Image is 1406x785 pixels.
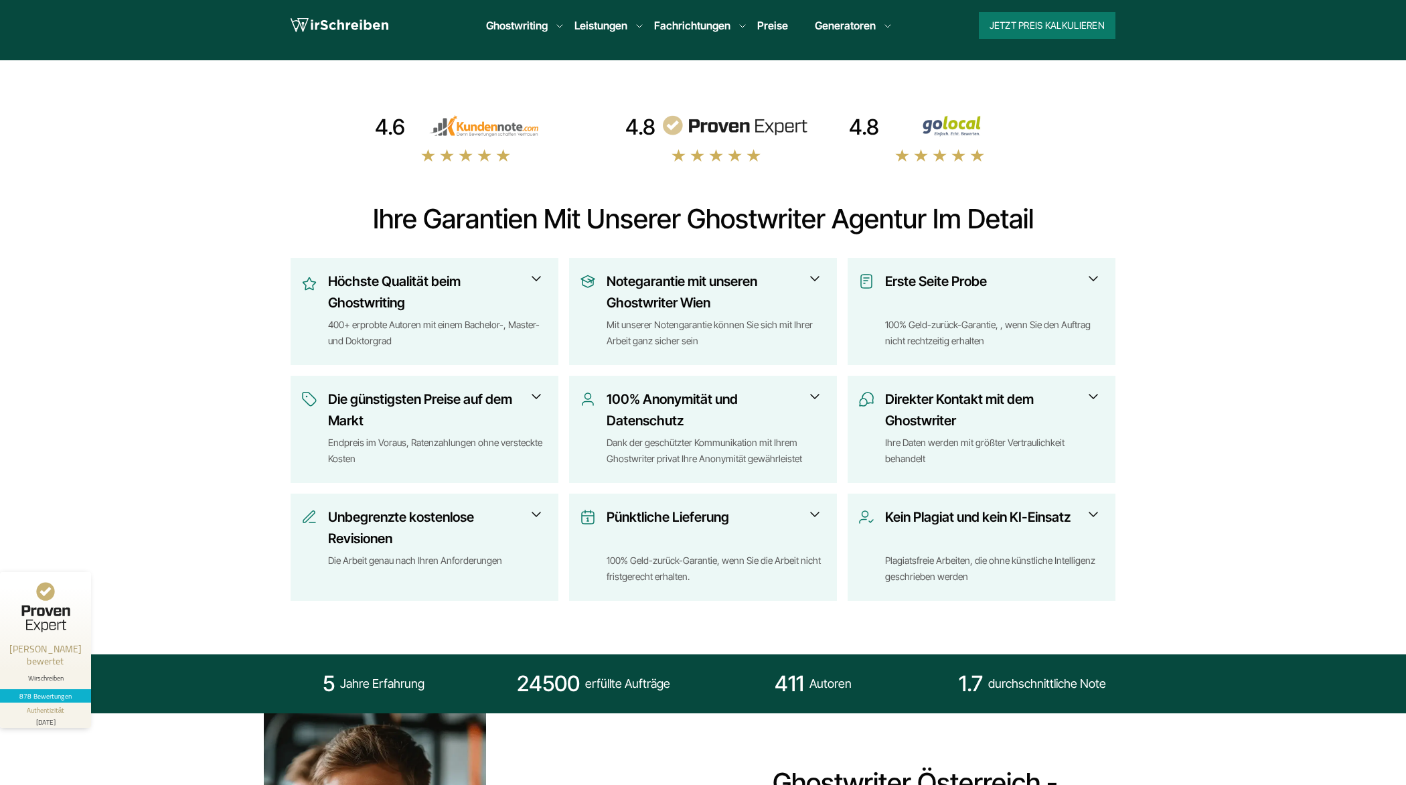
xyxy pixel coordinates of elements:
[625,114,655,141] div: 4.8
[328,317,548,349] div: 400+ erprobte Autoren mit einem Bachelor-, Master- und Doktorgrad
[815,17,876,33] a: Generatoren
[410,115,558,137] img: kundennote
[607,388,817,431] h3: 100% Anonymität und Datenschutz
[858,273,874,289] img: Erste Seite Probe
[894,148,986,163] img: stars
[291,15,388,35] img: logo wirschreiben
[885,553,1105,585] div: Plagiatsfreie Arbeiten, die ohne künstliche Intelligenz geschrieben werden
[328,506,539,549] h3: Unbegrenzte kostenlose Revisionen
[858,509,874,525] img: Kein Plagiat und kein KI-Einsatz
[849,114,879,141] div: 4.8
[858,391,874,407] img: Direkter Kontakt mit dem Ghostwriter
[517,670,580,697] strong: 24500
[775,670,804,697] strong: 411
[27,705,65,715] div: Authentizität
[585,673,670,695] span: erfüllte Aufträge
[375,114,405,141] div: 4.6
[580,273,596,289] img: Notegarantie mit unseren Ghostwriter Wien
[5,715,86,725] div: [DATE]
[291,203,1115,235] h2: Ihre Garantien mit unserer Ghostwriter Agentur im Detail
[884,115,1032,137] img: Wirschreiben Bewertungen
[885,317,1105,349] div: 100% Geld-zurück-Garantie, , wenn Sie den Auftrag nicht rechtzeitig erhalten
[607,435,826,467] div: Dank der geschützter Kommunikation mit Ihrem Ghostwriter privat Ihre Anonymität gewährleistet
[301,509,317,525] img: Unbegrenzte kostenlose Revisionen
[328,553,548,585] div: Die Arbeit genau nach Ihren Anforderungen
[654,17,730,33] a: Fachrichtungen
[607,317,826,349] div: Mit unserer Notengarantie können Sie sich mit Ihrer Arbeit ganz sicher sein
[420,148,512,163] img: stars
[323,670,335,697] strong: 5
[328,271,539,313] h3: Höchste Qualität beim Ghostwriting
[661,115,808,137] img: provenexpert reviews
[885,506,1096,549] h3: Kein Plagiat und kein KI-Einsatz
[979,12,1115,39] button: Jetzt Preis kalkulieren
[301,391,317,407] img: Die günstigsten Preise auf dem Markt
[988,673,1106,695] span: durchschnittliche Note
[885,271,1096,313] h3: Erste Seite Probe
[5,674,86,683] div: Wirschreiben
[486,17,548,33] a: Ghostwriting
[885,388,1096,431] h3: Direkter Kontakt mit dem Ghostwriter
[809,673,852,695] span: Autoren
[671,148,762,163] img: stars
[328,388,539,431] h3: Die günstigsten Preise auf dem Markt
[301,273,317,295] img: Höchste Qualität beim Ghostwriting
[580,509,596,525] img: Pünktliche Lieferung
[959,670,983,697] strong: 1.7
[340,673,424,695] span: Jahre Erfahrung
[885,435,1105,467] div: Ihre Daten werden mit größter Vertraulichkeit behandelt
[328,435,548,467] div: Endpreis im Voraus, Ratenzahlungen ohne versteckte Kosten
[757,19,788,32] a: Preise
[607,506,817,549] h3: Pünktliche Lieferung
[607,271,817,313] h3: Notegarantie mit unseren Ghostwriter Wien
[574,17,627,33] a: Leistungen
[607,553,826,585] div: 100% Geld-zurück-Garantie, wenn Sie die Arbeit nicht fristgerecht erhalten.
[580,391,596,407] img: 100% Anonymität und Datenschutz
